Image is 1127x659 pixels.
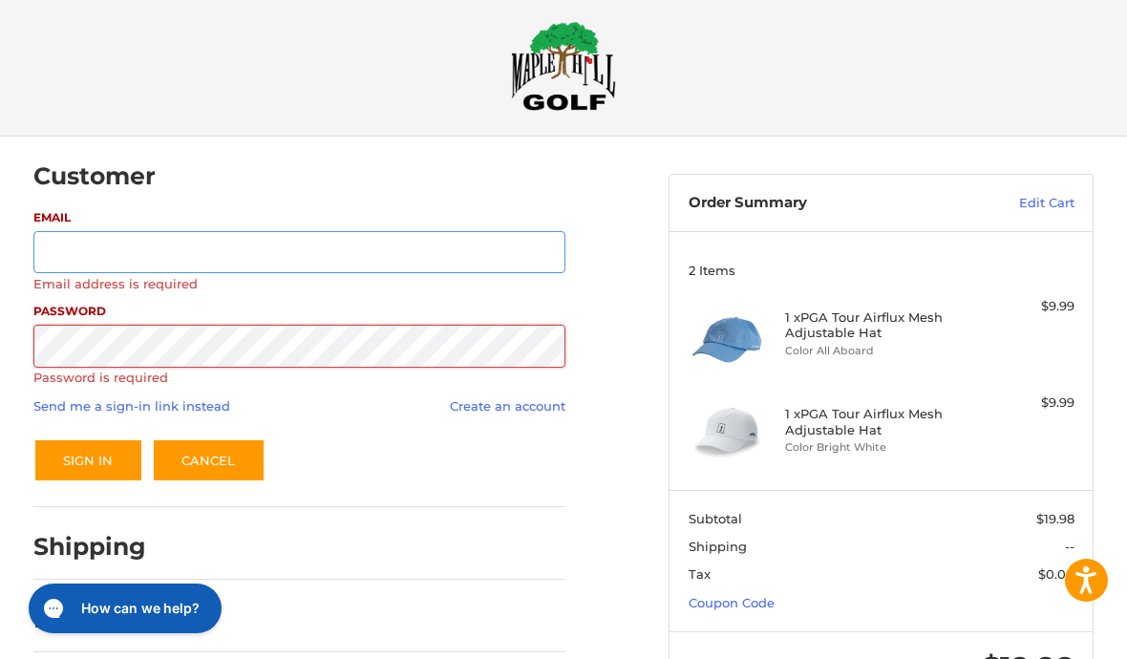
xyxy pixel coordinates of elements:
span: Tax [689,566,711,582]
h3: Order Summary [689,194,952,213]
a: Edit Cart [951,194,1074,213]
a: Cancel [152,438,266,482]
span: $19.98 [1036,511,1074,526]
button: Sign In [33,438,143,482]
a: Send me a sign-in link instead [33,398,230,414]
h2: Customer [33,161,156,191]
h3: 2 Items [689,263,1074,278]
span: $0.00 [1038,566,1074,582]
a: Create an account [450,398,565,414]
li: Color All Aboard [785,343,973,359]
iframe: Gorgias live chat messenger [19,577,227,640]
span: Shipping [689,539,747,554]
label: Email address is required [33,276,566,291]
label: Password is required [33,370,566,385]
div: $9.99 [978,297,1074,316]
iframe: Google Customer Reviews [969,607,1127,659]
h4: 1 x PGA Tour Airflux Mesh Adjustable Hat [785,406,973,437]
span: Subtotal [689,511,742,526]
h4: 1 x PGA Tour Airflux Mesh Adjustable Hat [785,309,973,341]
a: Coupon Code [689,595,775,610]
span: -- [1065,539,1074,554]
li: Color Bright White [785,439,973,456]
label: Password [33,303,566,320]
h2: Shipping [33,532,146,562]
label: Email [33,209,566,226]
div: $9.99 [978,393,1074,413]
img: Maple Hill Golf [511,21,616,111]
